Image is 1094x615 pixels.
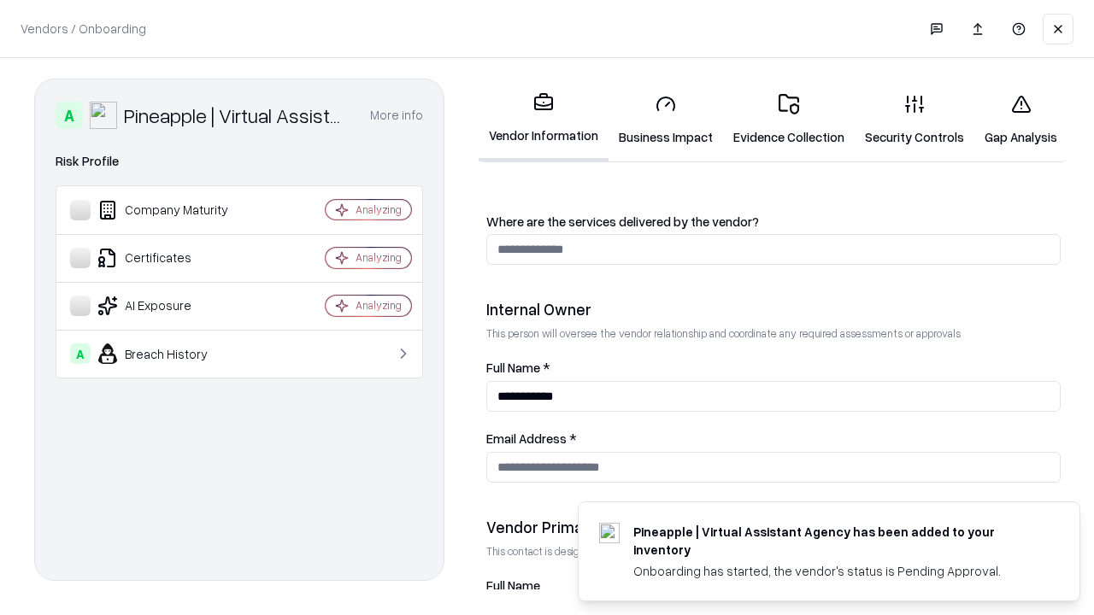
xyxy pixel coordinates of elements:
div: Analyzing [356,202,402,217]
div: Onboarding has started, the vendor's status is Pending Approval. [633,562,1038,580]
img: trypineapple.com [599,523,620,543]
p: This contact is designated to receive the assessment request from Shift [486,544,1061,559]
div: A [56,102,83,129]
a: Business Impact [609,80,723,160]
div: Vendor Primary Contact [486,517,1061,537]
label: Full Name * [486,361,1061,374]
label: Email Address * [486,432,1061,445]
button: More info [370,100,423,131]
div: Internal Owner [486,299,1061,319]
p: Vendors / Onboarding [21,20,146,38]
div: Pineapple | Virtual Assistant Agency [124,102,350,129]
label: Where are the services delivered by the vendor? [486,215,1061,228]
a: Security Controls [855,80,974,160]
div: Analyzing [356,250,402,265]
a: Vendor Information [479,79,609,161]
div: Breach History [70,343,274,364]
img: Pineapple | Virtual Assistant Agency [90,102,117,129]
div: Pineapple | Virtual Assistant Agency has been added to your inventory [633,523,1038,559]
div: A [70,343,91,364]
div: Certificates [70,248,274,268]
p: This person will oversee the vendor relationship and coordinate any required assessments or appro... [486,326,1061,341]
a: Evidence Collection [723,80,855,160]
div: Risk Profile [56,151,423,172]
div: Analyzing [356,298,402,313]
a: Gap Analysis [974,80,1068,160]
label: Full Name [486,579,1061,592]
div: Company Maturity [70,200,274,220]
div: AI Exposure [70,296,274,316]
